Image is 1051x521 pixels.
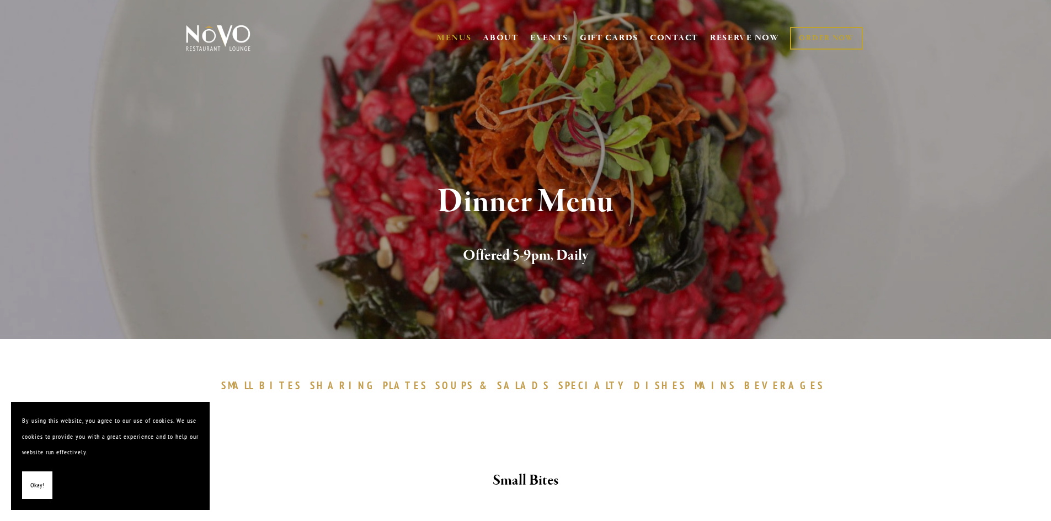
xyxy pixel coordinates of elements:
[184,24,253,52] img: Novo Restaurant &amp; Lounge
[558,379,629,392] span: SPECIALTY
[530,33,568,44] a: EVENTS
[744,379,830,392] a: BEVERAGES
[580,28,638,49] a: GIFT CARDS
[259,379,302,392] span: BITES
[310,379,377,392] span: SHARING
[493,471,558,490] strong: Small Bites
[790,27,862,50] a: ORDER NOW
[22,471,52,499] button: Okay!
[710,28,780,49] a: RESERVE NOW
[435,379,474,392] span: SOUPS
[221,379,254,392] span: SMALL
[22,413,199,460] p: By using this website, you agree to our use of cookies. We use cookies to provide you with a grea...
[483,33,519,44] a: ABOUT
[383,379,428,392] span: PLATES
[437,33,472,44] a: MENUS
[310,379,433,392] a: SHARINGPLATES
[650,28,698,49] a: CONTACT
[221,379,308,392] a: SMALLBITES
[634,379,686,392] span: DISHES
[558,379,692,392] a: SPECIALTYDISHES
[435,379,555,392] a: SOUPS&SALADS
[695,379,736,392] span: MAINS
[204,244,847,267] h2: Offered 5-9pm, Daily
[479,379,492,392] span: &
[744,379,825,392] span: BEVERAGES
[497,379,550,392] span: SALADS
[204,184,847,220] h1: Dinner Menu
[30,477,44,493] span: Okay!
[695,379,741,392] a: MAINS
[11,402,210,510] section: Cookie banner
